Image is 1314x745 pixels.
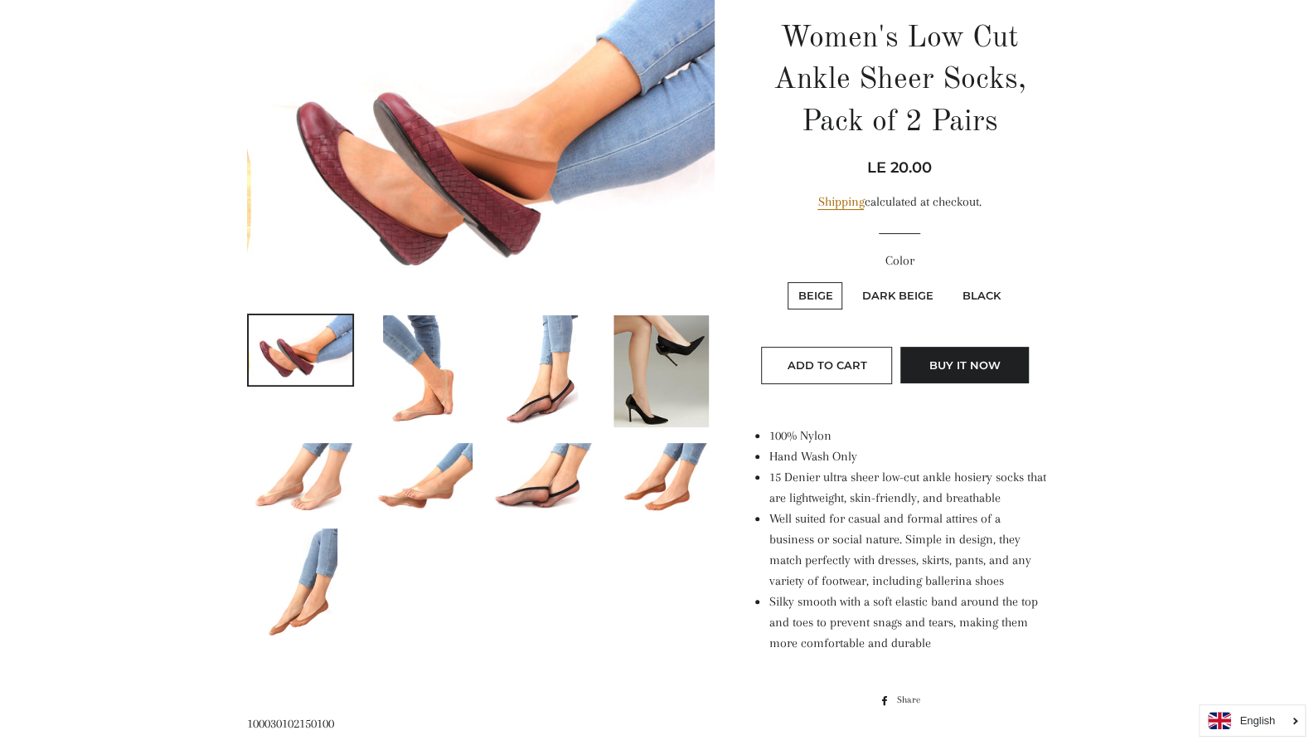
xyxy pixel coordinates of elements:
h1: Women's Low Cut Ankle Sheer Socks, Pack of 2 Pairs [752,18,1046,144]
label: Color [752,251,1046,271]
img: Load image into Gallery viewer, Women&#39;s Low Cut Ankle Sheer Socks, Pack of 2 Pairs [613,315,709,427]
img: Load image into Gallery viewer, Women&#39;s Low Cut Ankle Sheer Socks, Pack of 2 Pairs [609,443,713,513]
span: 100030102150100 [247,716,334,731]
span: Add to Cart [787,358,866,372]
span: 15 Denier ultra sheer low-cut ankle hosiery socks that are lightweight, skin-friendly, and breath... [769,470,1045,505]
span: Share [896,691,928,709]
i: English [1239,715,1275,726]
span: Hand Wash Only [769,449,856,464]
div: calculated at checkout. [752,192,1046,212]
span: 100% Nylon [769,428,831,443]
a: Shipping [817,194,864,210]
button: Buy it now [900,347,1029,383]
label: Black [952,282,1010,309]
button: Add to Cart [761,347,892,383]
img: Load image into Gallery viewer, Women&#39;s Low Cut Ankle Sheer Socks, Pack of 2 Pairs [263,528,337,640]
span: Silky smooth with a soft elastic band around the top and toes to prevent snags and tears, making ... [769,594,1037,650]
img: Load image into Gallery viewer, Women&#39;s Low Cut Ankle Sheer Socks, Pack of 2 Pairs [383,315,458,427]
span: LE 20.00 [867,158,932,177]
img: Load image into Gallery viewer, Women&#39;s Low Cut Ankle Sheer Socks, Pack of 2 Pairs [249,315,353,385]
img: Load image into Gallery viewer, Women&#39;s Low Cut Ankle Sheer Socks, Pack of 2 Pairs [503,315,578,427]
a: English [1208,712,1297,729]
span: Well suited for casual and formal attires of a business or social nature. Simple in design, they ... [769,511,1030,588]
label: Dark Beige [851,282,943,309]
label: Beige [788,282,842,309]
img: Load image into Gallery viewer, Women&#39;s Low Cut Ankle Sheer Socks, Pack of 2 Pairs [249,443,353,513]
img: Load image into Gallery viewer, Women&#39;s Low Cut Ankle Sheer Socks, Pack of 2 Pairs [488,443,593,513]
img: Load image into Gallery viewer, Women&#39;s Low Cut Ankle Sheer Socks, Pack of 2 Pairs [368,443,473,513]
